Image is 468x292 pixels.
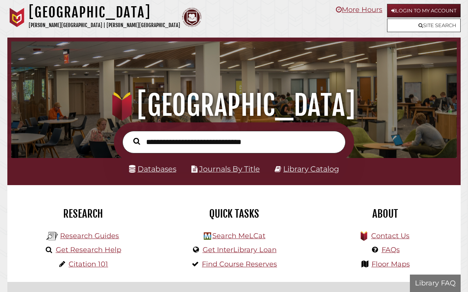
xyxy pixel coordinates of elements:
h1: [GEOGRAPHIC_DATA] [18,88,450,122]
h2: About [315,207,455,220]
img: Hekman Library Logo [204,232,211,240]
a: Site Search [387,19,461,32]
h2: Quick Tasks [164,207,304,220]
a: Login to My Account [387,4,461,17]
a: Find Course Reserves [202,260,277,268]
a: Citation 101 [69,260,108,268]
a: Contact Us [371,232,409,240]
i: Search [133,137,140,145]
p: [PERSON_NAME][GEOGRAPHIC_DATA] | [PERSON_NAME][GEOGRAPHIC_DATA] [29,21,180,30]
a: Get InterLibrary Loan [203,246,277,254]
a: Databases [129,164,176,173]
a: Floor Maps [372,260,410,268]
a: More Hours [336,5,382,14]
h1: [GEOGRAPHIC_DATA] [29,4,180,21]
a: Research Guides [60,232,119,240]
button: Search [129,136,144,147]
a: FAQs [382,246,400,254]
img: Calvin Theological Seminary [182,8,201,27]
h2: Research [13,207,153,220]
img: Calvin University [7,8,27,27]
a: Search MeLCat [212,232,265,240]
a: Library Catalog [283,164,339,173]
a: Journals By Title [199,164,260,173]
a: Get Research Help [56,246,121,254]
img: Hekman Library Logo [46,230,58,242]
